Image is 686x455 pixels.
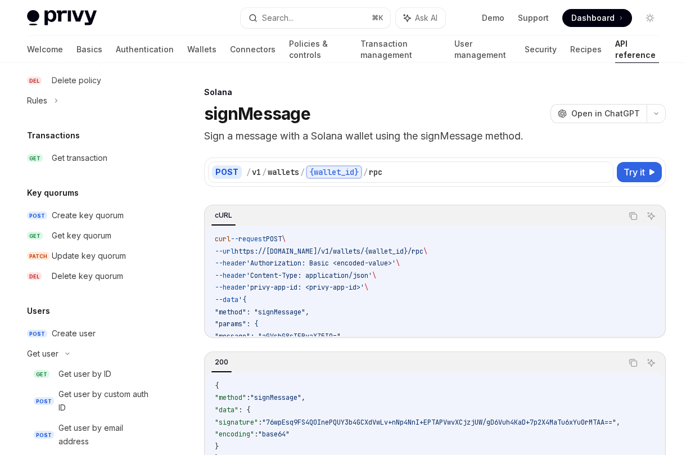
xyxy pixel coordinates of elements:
[258,430,290,439] span: "base64"
[415,12,437,24] span: Ask AI
[18,384,162,418] a: POSTGet user by custom auth ID
[626,209,640,223] button: Copy the contents from the code block
[76,36,102,63] a: Basics
[423,247,427,256] span: \
[18,226,162,246] a: GETGet key quorum
[246,166,251,178] div: /
[266,235,282,244] span: POST
[525,36,557,63] a: Security
[18,266,162,286] a: DELDelete key quorum
[231,235,266,244] span: --request
[252,166,261,178] div: v1
[18,246,162,266] a: PATCHUpdate key quorum
[58,421,155,448] div: Get user by email address
[262,11,294,25] div: Search...
[241,8,390,28] button: Search...⌘K
[27,347,58,361] div: Get user
[215,442,219,451] span: }
[215,271,246,280] span: --header
[268,166,299,178] div: wallets
[215,406,238,415] span: "data"
[562,9,632,27] a: Dashboard
[300,166,305,178] div: /
[34,397,54,406] span: POST
[215,332,345,341] span: "message": "aGVsbG8sIFByaXZ5IQ=",
[58,367,111,381] div: Get user by ID
[27,10,97,26] img: light logo
[230,36,276,63] a: Connectors
[282,235,286,244] span: \
[211,355,232,369] div: 200
[262,166,267,178] div: /
[360,36,441,63] a: Transaction management
[396,8,445,28] button: Ask AI
[571,108,640,119] span: Open in ChatGPT
[250,393,301,402] span: "signMessage"
[52,269,123,283] div: Delete key quorum
[238,406,250,415] span: : {
[626,355,640,370] button: Copy the contents from the code block
[641,9,659,27] button: Toggle dark mode
[18,148,162,168] a: GETGet transaction
[215,247,234,256] span: --url
[215,418,258,427] span: "signature"
[215,381,219,390] span: {
[27,304,50,318] h5: Users
[215,393,246,402] span: "method"
[254,430,258,439] span: :
[615,36,659,63] a: API reference
[34,370,49,379] span: GET
[571,12,615,24] span: Dashboard
[34,431,54,439] span: POST
[258,418,262,427] span: :
[27,186,79,200] h5: Key quorums
[18,323,162,344] a: POSTCreate user
[246,259,396,268] span: 'Authorization: Basic <encoded-value>'
[27,94,47,107] div: Rules
[215,295,238,304] span: --data
[27,211,47,220] span: POST
[364,283,368,292] span: \
[18,205,162,226] a: POSTCreate key quorum
[204,87,666,98] div: Solana
[58,388,155,415] div: Get user by custom auth ID
[215,430,254,439] span: "encoding"
[215,308,309,317] span: "method": "signMessage",
[215,259,246,268] span: --header
[369,166,382,178] div: rpc
[262,418,616,427] span: "76wpEsq9FS4QOInePQUY3b4GCXdVwLv+nNp4NnI+EPTAPVwvXCjzjUW/gD6Vuh4KaD+7p2X4MaTu6xYu0rMTAA=="
[306,165,362,179] div: {wallet_id}
[52,209,124,222] div: Create key quorum
[234,247,423,256] span: https://[DOMAIN_NAME]/v1/wallets/{wallet_id}/rpc
[624,165,645,179] span: Try it
[18,418,162,452] a: POSTGet user by email address
[27,232,43,240] span: GET
[27,154,43,163] span: GET
[27,252,49,260] span: PATCH
[246,271,372,280] span: 'Content-Type: application/json'
[246,283,364,292] span: 'privy-app-id: <privy-app-id>'
[204,128,666,144] p: Sign a message with a Solana wallet using the signMessage method.
[301,393,305,402] span: ,
[616,418,620,427] span: ,
[27,330,47,338] span: POST
[18,364,162,384] a: GETGet user by ID
[372,271,376,280] span: \
[27,272,42,281] span: DEL
[52,327,96,340] div: Create user
[246,393,250,402] span: :
[363,166,368,178] div: /
[211,209,236,222] div: cURL
[212,165,242,179] div: POST
[644,355,658,370] button: Ask AI
[518,12,549,24] a: Support
[238,295,246,304] span: '{
[617,162,662,182] button: Try it
[116,36,174,63] a: Authentication
[52,249,126,263] div: Update key quorum
[454,36,512,63] a: User management
[204,103,310,124] h1: signMessage
[396,259,400,268] span: \
[289,36,347,63] a: Policies & controls
[372,13,383,22] span: ⌘ K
